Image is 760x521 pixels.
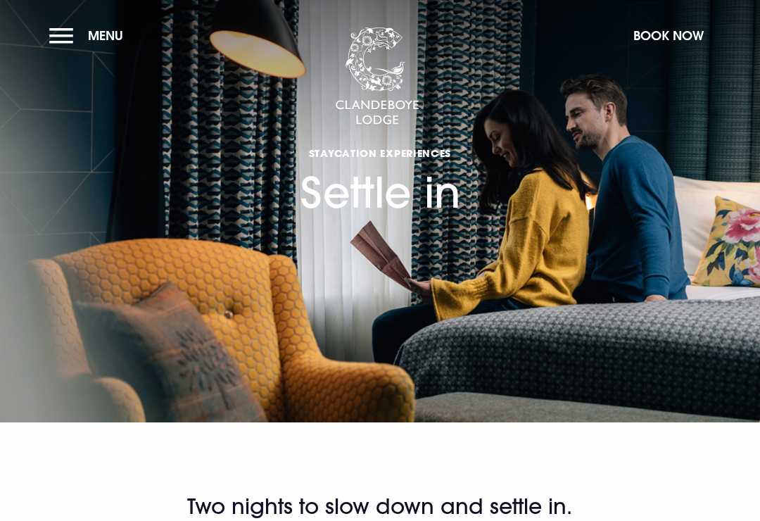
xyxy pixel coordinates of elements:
button: Menu [49,20,130,51]
img: Clandeboye Lodge [335,27,419,126]
h2: Two nights to slow down and settle in. [79,493,681,521]
span: Menu [88,27,123,44]
h1: Settle in [300,82,460,218]
span: Staycation Experiences [300,146,460,160]
button: Book Now [626,20,711,51]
